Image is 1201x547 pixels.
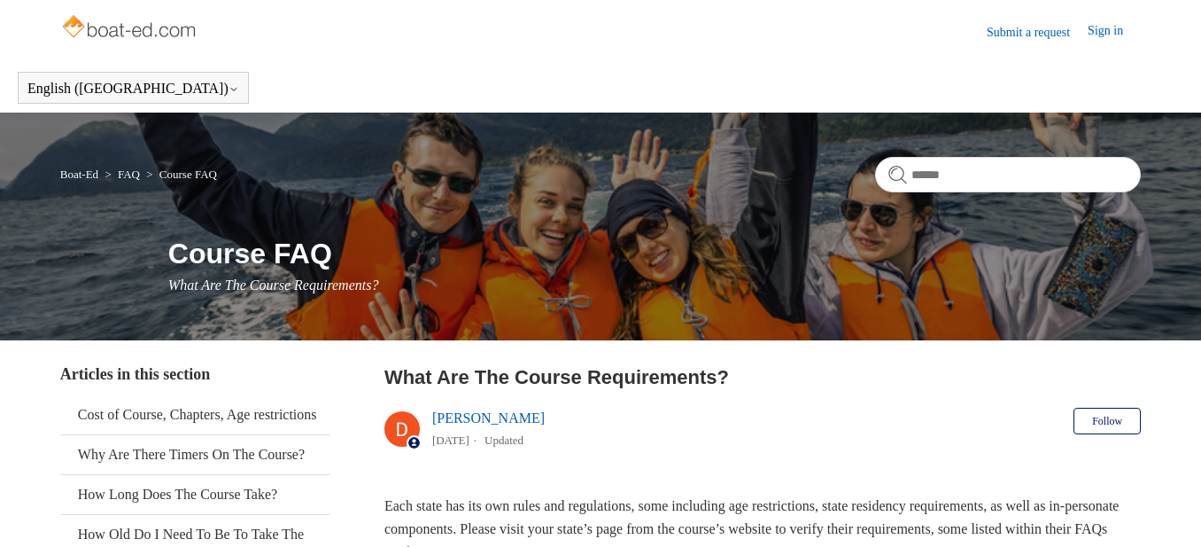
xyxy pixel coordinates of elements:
[60,168,98,181] a: Boat-Ed
[60,435,330,474] a: Why Are There Timers On The Course?
[432,434,469,447] time: 03/01/2024, 16:04
[168,277,379,293] span: What Are The Course Requirements?
[60,11,201,46] img: Boat-Ed Help Center home page
[484,434,523,447] li: Updated
[101,168,143,181] li: FAQ
[875,157,1141,192] input: Search
[432,410,545,426] a: [PERSON_NAME]
[1088,21,1141,43] a: Sign in
[168,232,1141,275] h1: Course FAQ
[118,168,140,181] a: FAQ
[60,168,102,181] li: Boat-Ed
[1073,408,1141,434] button: Follow Article
[384,363,1141,392] h2: What Are The Course Requirements?
[60,365,210,383] span: Articles in this section
[987,23,1088,42] a: Submit a request
[159,168,217,181] a: Course FAQ
[27,81,239,97] button: English ([GEOGRAPHIC_DATA])
[60,475,330,514] a: How Long Does The Course Take?
[60,395,330,434] a: Cost of Course, Chapters, Age restrictions
[143,168,217,181] li: Course FAQ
